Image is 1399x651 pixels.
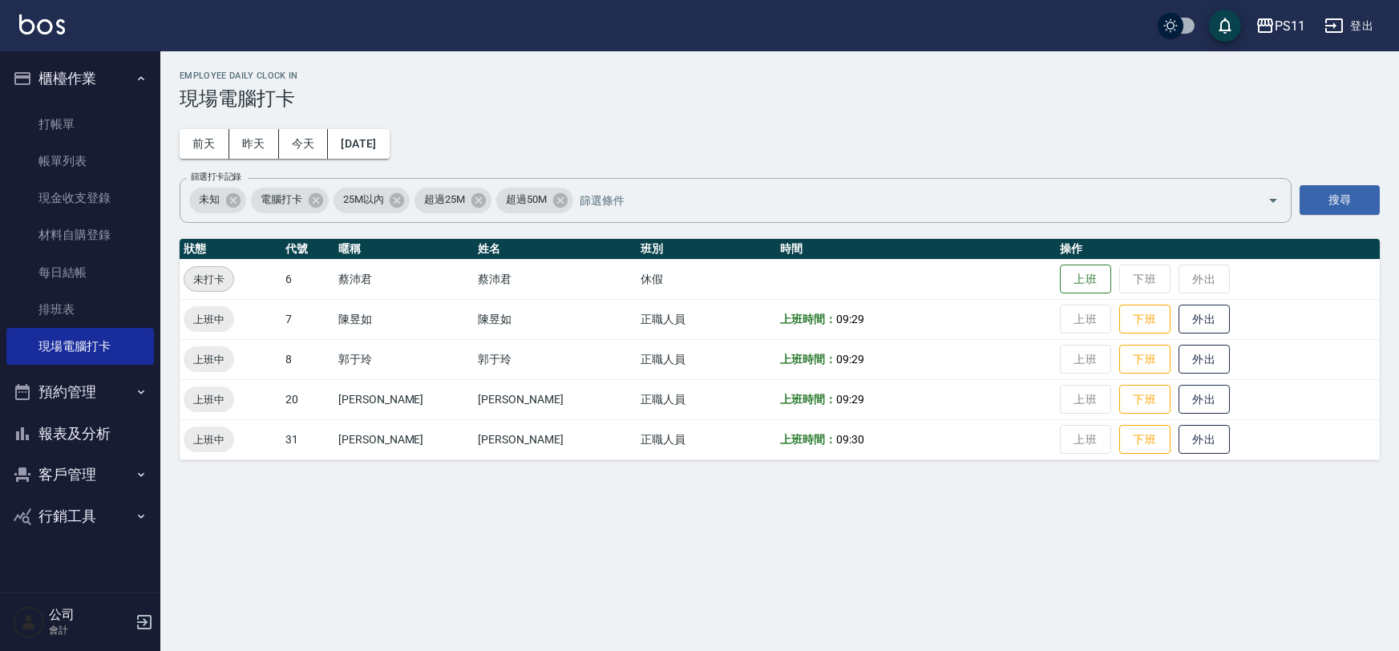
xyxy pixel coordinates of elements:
button: 登出 [1318,11,1380,41]
div: 25M以內 [334,188,410,213]
button: 報表及分析 [6,413,154,455]
td: 陳昱如 [334,299,474,339]
button: save [1209,10,1241,42]
button: 外出 [1179,345,1230,374]
button: 外出 [1179,385,1230,414]
b: 上班時間： [780,433,836,446]
td: [PERSON_NAME] [474,379,637,419]
td: 7 [281,299,334,339]
td: 正職人員 [637,379,776,419]
th: 操作 [1056,239,1380,260]
td: 郭于玲 [334,339,474,379]
span: 09:29 [836,353,864,366]
span: 超過50M [496,192,556,208]
span: 上班中 [184,311,234,328]
button: 搜尋 [1300,185,1380,215]
a: 打帳單 [6,106,154,143]
td: 8 [281,339,334,379]
button: Open [1260,188,1286,213]
button: 昨天 [229,129,279,159]
td: 20 [281,379,334,419]
img: Logo [19,14,65,34]
h5: 公司 [49,607,131,623]
button: 外出 [1179,305,1230,334]
img: Person [13,606,45,638]
th: 時間 [776,239,1055,260]
button: 行銷工具 [6,495,154,537]
td: [PERSON_NAME] [474,419,637,459]
span: 09:29 [836,313,864,325]
div: 超過50M [496,188,573,213]
td: 蔡沛君 [334,259,474,299]
a: 現場電腦打卡 [6,328,154,365]
td: [PERSON_NAME] [334,379,474,419]
span: 上班中 [184,391,234,408]
span: 09:29 [836,393,864,406]
button: 今天 [279,129,329,159]
td: 蔡沛君 [474,259,637,299]
div: 電腦打卡 [251,188,329,213]
a: 現金收支登錄 [6,180,154,216]
button: [DATE] [328,129,389,159]
a: 每日結帳 [6,254,154,291]
span: 超過25M [414,192,475,208]
th: 代號 [281,239,334,260]
button: 客戶管理 [6,454,154,495]
input: 篩選條件 [576,186,1239,214]
span: 09:30 [836,433,864,446]
a: 材料自購登錄 [6,216,154,253]
button: 上班 [1060,265,1111,294]
td: 6 [281,259,334,299]
a: 帳單列表 [6,143,154,180]
p: 會計 [49,623,131,637]
button: 預約管理 [6,371,154,413]
h3: 現場電腦打卡 [180,87,1380,110]
h2: Employee Daily Clock In [180,71,1380,81]
td: 陳昱如 [474,299,637,339]
label: 篩選打卡記錄 [191,171,241,183]
div: 未知 [189,188,246,213]
a: 排班表 [6,291,154,328]
th: 班別 [637,239,776,260]
b: 上班時間： [780,353,836,366]
button: 下班 [1119,305,1171,334]
b: 上班時間： [780,313,836,325]
span: 未打卡 [184,271,233,288]
td: 正職人員 [637,419,776,459]
button: PS11 [1249,10,1312,42]
th: 狀態 [180,239,281,260]
button: 前天 [180,129,229,159]
th: 暱稱 [334,239,474,260]
span: 上班中 [184,431,234,448]
div: 超過25M [414,188,491,213]
button: 下班 [1119,345,1171,374]
td: 正職人員 [637,299,776,339]
b: 上班時間： [780,393,836,406]
td: 正職人員 [637,339,776,379]
td: [PERSON_NAME] [334,419,474,459]
span: 電腦打卡 [251,192,312,208]
td: 休假 [637,259,776,299]
button: 下班 [1119,425,1171,455]
th: 姓名 [474,239,637,260]
button: 櫃檯作業 [6,58,154,99]
button: 外出 [1179,425,1230,455]
span: 25M以內 [334,192,394,208]
td: 郭于玲 [474,339,637,379]
button: 下班 [1119,385,1171,414]
td: 31 [281,419,334,459]
span: 上班中 [184,351,234,368]
span: 未知 [189,192,229,208]
div: PS11 [1275,16,1305,36]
